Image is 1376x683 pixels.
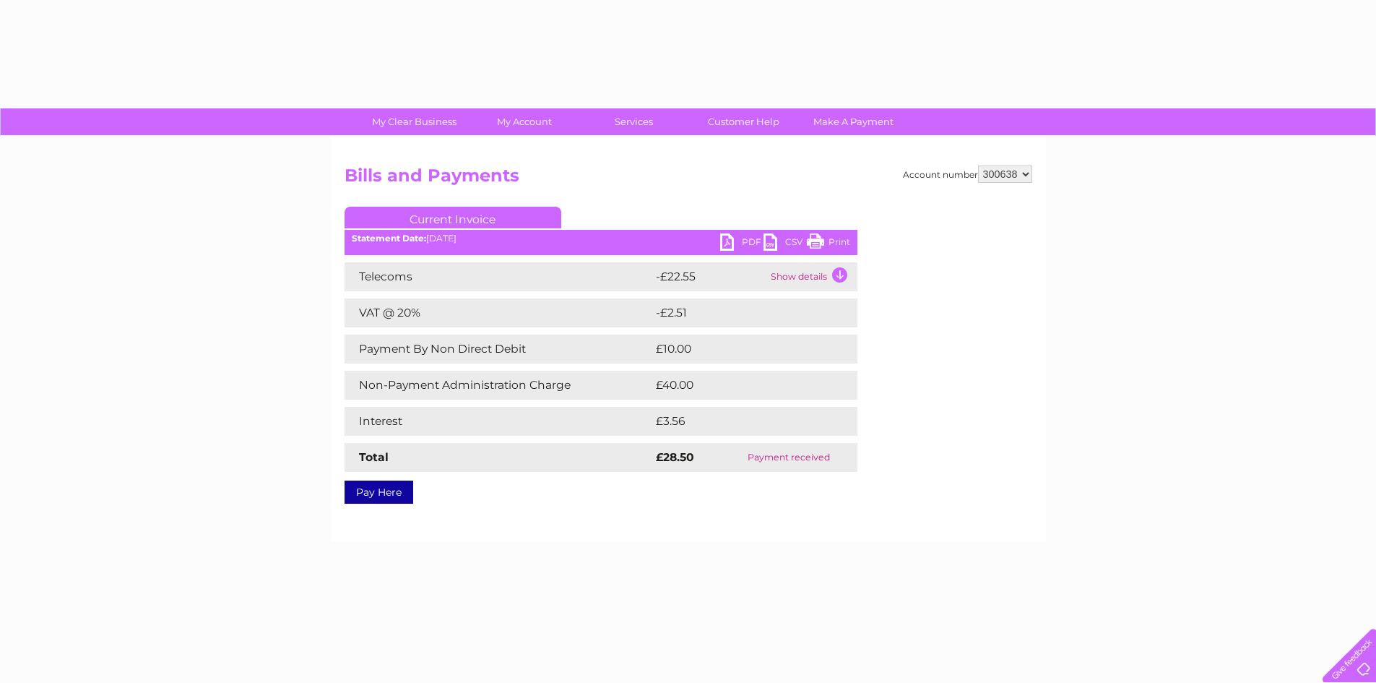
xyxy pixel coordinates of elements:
[345,207,561,228] a: Current Invoice
[721,443,857,472] td: Payment received
[652,298,825,327] td: -£2.51
[656,450,694,464] strong: £28.50
[345,481,413,504] a: Pay Here
[574,108,693,135] a: Services
[763,233,807,254] a: CSV
[720,233,763,254] a: PDF
[652,262,767,291] td: -£22.55
[352,233,426,244] b: Statement Date:
[345,233,857,244] div: [DATE]
[345,166,1032,193] h2: Bills and Payments
[464,108,584,135] a: My Account
[345,335,652,364] td: Payment By Non Direct Debit
[807,233,850,254] a: Print
[355,108,474,135] a: My Clear Business
[652,371,829,400] td: £40.00
[767,262,857,291] td: Show details
[652,407,823,436] td: £3.56
[652,335,828,364] td: £10.00
[345,298,652,327] td: VAT @ 20%
[903,166,1032,183] div: Account number
[359,450,389,464] strong: Total
[794,108,913,135] a: Make A Payment
[684,108,803,135] a: Customer Help
[345,262,652,291] td: Telecoms
[345,407,652,436] td: Interest
[345,371,652,400] td: Non-Payment Administration Charge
